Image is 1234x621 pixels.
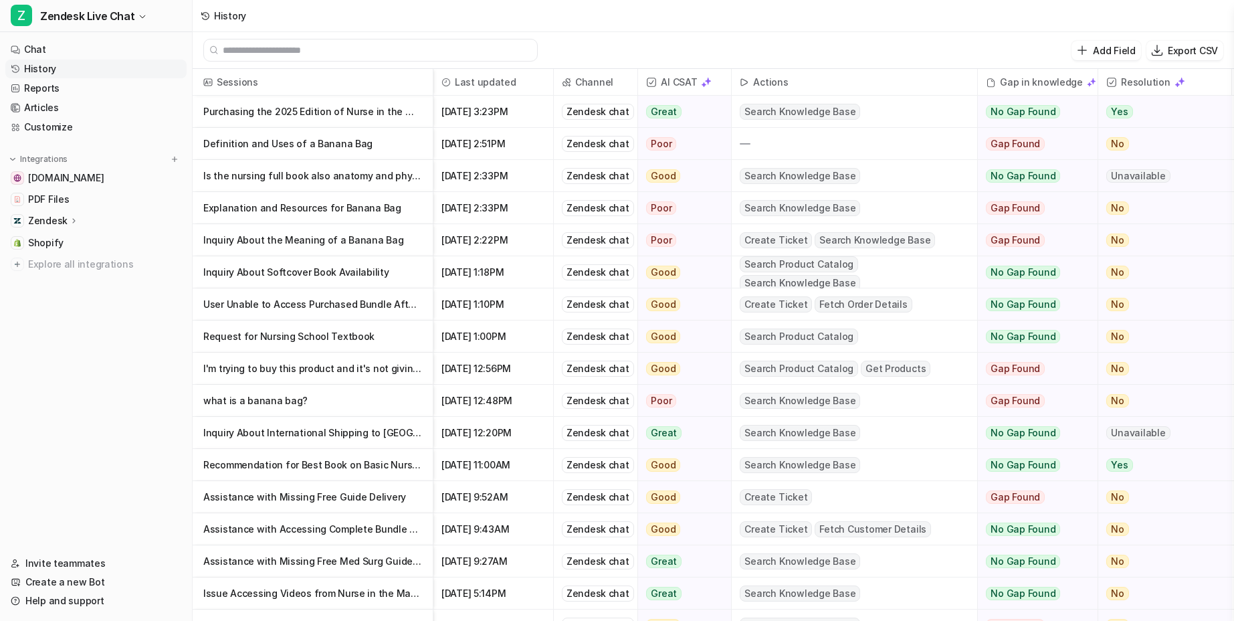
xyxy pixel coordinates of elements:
span: AI CSAT [643,69,726,96]
p: Definition and Uses of a Banana Bag [203,128,422,160]
p: Is the nursing full book also anatomy and physiology in [203,160,422,192]
p: Recommendation for Best Book on Basic Nursing Questions [203,449,422,481]
span: [DATE] 9:43AM [439,513,548,545]
div: Zendesk chat [562,232,634,248]
button: No Gap Found [978,449,1088,481]
img: PDF Files [13,195,21,203]
span: Search Product Catalog [740,329,858,345]
button: No [1098,385,1221,417]
div: Zendesk chat [562,425,634,441]
p: Export CSV [1168,43,1218,58]
span: Good [646,491,680,504]
span: Create Ticket [740,296,812,313]
button: Great [638,545,723,578]
button: Gap Found [978,192,1088,224]
span: Search Knowledge Base [740,393,860,409]
span: Great [646,555,682,568]
span: No [1106,137,1129,151]
p: Assistance with Accessing Complete Bundle Purchase [203,513,422,545]
img: anurseinthemaking.com [13,174,21,182]
span: No Gap Found [986,587,1060,600]
button: No [1098,288,1221,321]
button: Good [638,321,723,353]
span: Search Knowledge Base [740,200,860,216]
span: PDF Files [28,193,69,206]
span: Good [646,330,680,343]
span: Yes [1106,105,1132,118]
span: [DATE] 2:51PM [439,128,548,160]
span: Gap Found [986,201,1045,215]
button: Add Field [1071,41,1140,60]
img: Shopify [13,239,21,247]
button: No [1098,353,1221,385]
span: [DATE] 3:23PM [439,96,548,128]
p: Add Field [1093,43,1135,58]
button: No [1098,192,1221,224]
button: No Gap Found [978,417,1088,449]
span: [DATE] 1:18PM [439,256,548,288]
span: Search Knowledge Base [740,586,860,602]
span: Last updated [439,69,548,96]
span: No [1106,394,1129,408]
span: Create Ticket [740,521,812,537]
span: Good [646,169,680,183]
span: No [1106,362,1129,375]
span: [DATE] 2:33PM [439,160,548,192]
button: Poor [638,192,723,224]
span: Search Knowledge Base [740,168,860,184]
span: Good [646,458,680,472]
span: Z [11,5,32,26]
p: Explanation and Resources for Banana Bag [203,192,422,224]
span: [DATE] 12:20PM [439,417,548,449]
span: [DATE] 12:56PM [439,353,548,385]
span: Search Product Catalog [740,361,858,377]
a: PDF FilesPDF Files [5,190,187,209]
span: Great [646,426,682,440]
p: Inquiry About the Meaning of a Banana Bag [203,224,422,256]
span: No [1106,491,1129,504]
button: Poor [638,224,723,256]
span: Search Knowledge Base [740,457,860,473]
span: No Gap Found [986,105,1060,118]
span: Great [646,105,682,118]
button: No Gap Found [978,288,1088,321]
a: Customize [5,118,187,137]
p: I'm trying to buy this product and it's not giving me the option [203,353,422,385]
button: No [1098,224,1221,256]
button: Export CSV [1146,41,1223,60]
span: Great [646,587,682,600]
div: Zendesk chat [562,168,634,184]
span: [DATE] 5:14PM [439,578,548,610]
span: Gap Found [986,362,1045,375]
p: Request for Nursing School Textbook [203,321,422,353]
span: Poor [646,234,676,247]
span: Fetch Customer Details [815,521,931,537]
span: No [1106,266,1129,279]
span: Sessions [198,69,427,96]
p: what is a banana bag? [203,385,422,417]
span: Search Knowledge Base [740,425,860,441]
button: Poor [638,385,723,417]
button: Poor [638,128,723,160]
span: No Gap Found [986,266,1060,279]
span: Good [646,523,680,536]
span: No Gap Found [986,169,1060,183]
span: [DATE] 9:27AM [439,545,548,578]
span: Good [646,266,680,279]
span: Gap Found [986,394,1045,408]
div: Zendesk chat [562,521,634,537]
span: No [1106,234,1129,247]
button: No Gap Found [978,96,1088,128]
span: Channel [559,69,632,96]
span: Poor [646,137,676,151]
div: Zendesk chat [562,393,634,409]
span: Fetch Order Details [815,296,912,313]
span: Create Ticket [740,232,812,248]
button: Integrations [5,153,72,166]
span: No Gap Found [986,426,1060,440]
a: Help and support [5,592,187,610]
p: Zendesk [28,214,68,228]
a: Invite teammates [5,554,187,573]
span: Unavailable [1106,426,1170,440]
button: Good [638,449,723,481]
